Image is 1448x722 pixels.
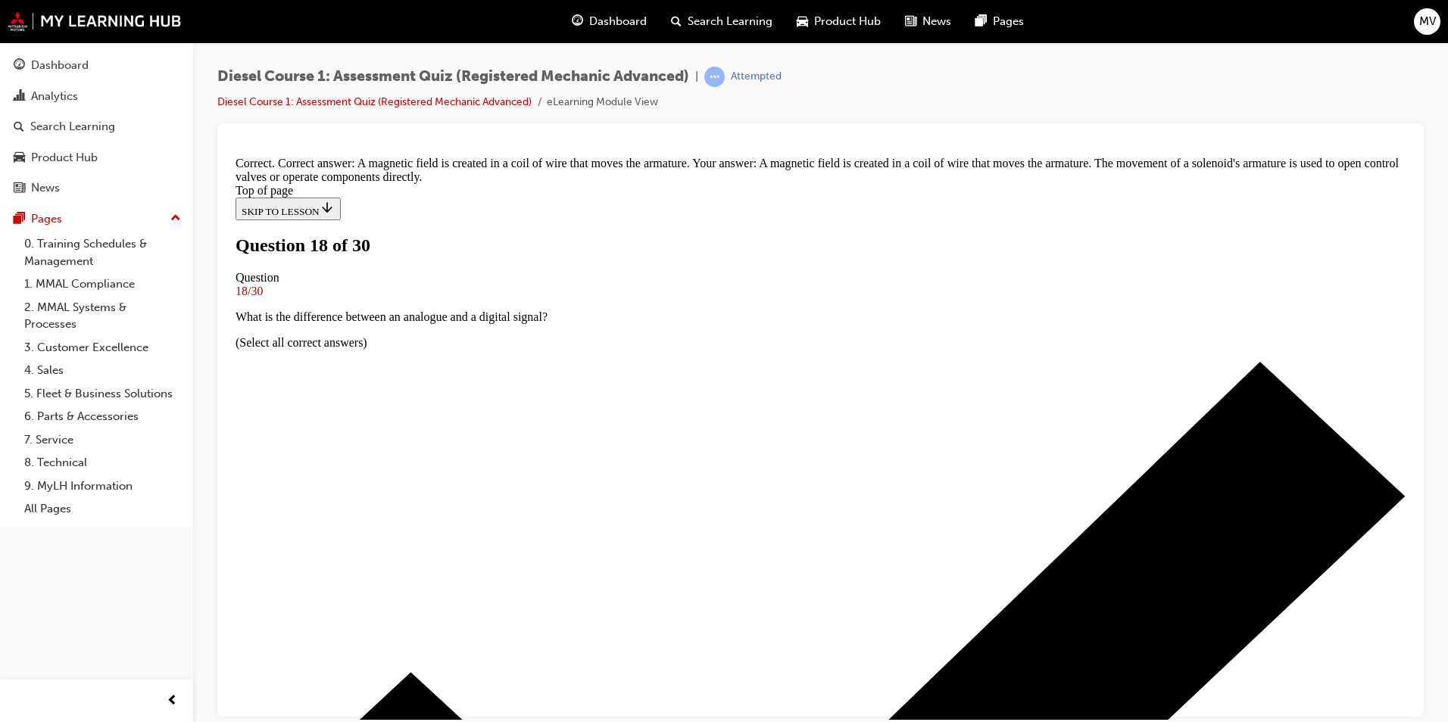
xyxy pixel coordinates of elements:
button: Pages [6,205,187,233]
a: Dashboard [6,51,187,79]
div: Question [6,120,1176,134]
a: 4. Sales [18,359,187,382]
span: | [695,68,698,86]
a: 2. MMAL Systems & Processes [18,296,187,336]
li: eLearning Module View [547,94,658,111]
a: 5. Fleet & Business Solutions [18,382,187,406]
span: MV [1419,13,1436,30]
span: news-icon [14,182,25,195]
span: Product Hub [814,13,881,30]
span: chart-icon [14,90,25,104]
p: (Select all correct answers) [6,185,1176,199]
span: Search Learning [688,13,772,30]
button: DashboardAnalyticsSearch LearningProduct HubNews [6,48,187,205]
button: SKIP TO LESSON [6,47,111,70]
span: pages-icon [14,213,25,226]
div: Dashboard [31,57,89,74]
img: mmal [8,11,182,31]
span: search-icon [14,120,24,134]
a: Diesel Course 1: Assessment Quiz (Registered Mechanic Advanced) [217,95,532,108]
span: News [922,13,951,30]
div: 18/30 [6,134,1176,148]
span: car-icon [14,151,25,165]
div: Attempted [731,70,782,84]
div: Pages [31,210,62,228]
div: Product Hub [31,149,98,166]
a: News [6,174,187,202]
a: 7. Service [18,428,187,452]
span: up-icon [170,209,181,229]
a: pages-iconPages [963,6,1036,37]
a: Product Hub [6,144,187,172]
span: Diesel Course 1: Assessment Quiz (Registered Mechanic Advanced) [217,68,689,86]
a: 8. Technical [18,451,187,475]
p: What is the difference between an analogue and a digital signal? [6,160,1176,173]
a: guage-iconDashboard [560,6,659,37]
span: prev-icon [167,692,178,711]
div: Search Learning [30,118,115,135]
div: Top of page [6,33,1176,47]
a: 9. MyLH Information [18,475,187,498]
a: 1. MMAL Compliance [18,272,187,296]
a: 6. Parts & Accessories [18,405,187,428]
span: news-icon [905,12,916,31]
a: All Pages [18,497,187,521]
a: 0. Training Schedules & Management [18,232,187,272]
div: News [31,179,60,197]
span: search-icon [671,12,682,31]
a: Search Learning [6,113,187,141]
span: car-icon [797,12,808,31]
h1: Question 18 of 30 [6,85,1176,105]
span: learningRecordVerb_ATTEMPT-icon [704,67,725,87]
span: guage-icon [572,12,583,31]
span: SKIP TO LESSON [12,55,105,67]
span: Pages [993,13,1024,30]
div: Correct. Correct answer: A magnetic field is created in a coil of wire that moves the armature. Y... [6,6,1176,33]
span: pages-icon [975,12,987,31]
a: 3. Customer Excellence [18,336,187,359]
div: Analytics [31,88,78,105]
a: car-iconProduct Hub [785,6,893,37]
button: MV [1414,8,1440,35]
a: Analytics [6,82,187,110]
span: Dashboard [589,13,647,30]
a: news-iconNews [893,6,963,37]
a: search-iconSearch Learning [659,6,785,37]
span: guage-icon [14,59,25,73]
